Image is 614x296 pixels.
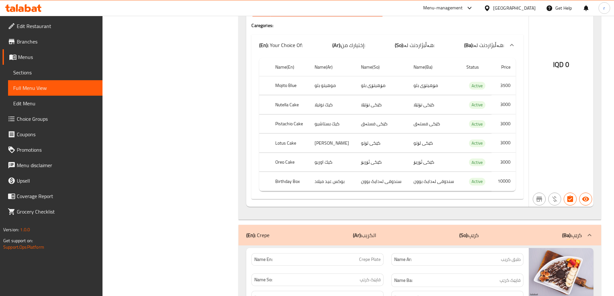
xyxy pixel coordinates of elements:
[3,127,102,142] a: Coupons
[270,134,309,153] th: Lotus Cake
[562,231,582,239] p: کرێپ
[13,84,97,92] span: Full Menu View
[394,256,412,263] strong: Name Ar:
[8,96,102,111] a: Edit Menu
[270,76,309,95] th: Mojito Blue
[408,76,461,95] td: مۆهیتۆی بلو
[565,58,569,71] span: 0
[3,111,102,127] a: Choice Groups
[469,139,485,147] span: Active
[603,5,605,12] span: r
[469,159,485,166] span: Active
[464,40,473,50] b: (Ba):
[309,172,356,191] td: بوكس عيد ميلاد
[408,95,461,114] td: کێکی نۆتێلا
[3,236,33,245] span: Get support on:
[493,5,536,12] div: [GEOGRAPHIC_DATA]
[246,231,269,239] p: Crepe
[459,231,479,239] p: کرێپ
[408,172,461,191] td: سندوقی لەدایک بوون
[8,65,102,80] a: Sections
[469,178,485,186] div: Active
[553,58,564,71] span: IQD
[533,193,546,205] button: Not branch specific item
[469,178,485,185] span: Active
[17,115,97,123] span: Choice Groups
[270,153,309,172] th: Oreo Cake
[3,204,102,219] a: Grocery Checklist
[332,40,341,50] b: (Ar):
[408,153,461,172] td: کێکی ئۆریۆ
[353,230,362,240] b: (Ar):
[564,193,577,205] button: Has choices
[461,58,492,76] th: Status
[3,142,102,158] a: Promotions
[359,256,381,263] span: Crepe Plate
[270,172,309,191] th: Birthday Box
[254,276,272,283] strong: Name So:
[423,4,463,12] div: Menu-management
[251,22,523,29] h4: Caregories:
[408,134,461,153] td: کێکی لۆتو
[13,69,97,76] span: Sections
[259,41,303,49] p: Your Choice Of:
[3,173,102,188] a: Upsell
[492,76,516,95] td: 3500
[309,114,356,133] td: كيك بستاشيو
[473,40,504,50] span: هەڵبژاردنت لە:
[469,120,485,128] div: Active
[404,40,434,50] span: هەڵبژاردنت لە:
[309,95,356,114] td: كيك نوتيلا
[562,230,571,240] b: (Ba):
[395,40,404,50] b: (So):
[17,38,97,45] span: Branches
[3,188,102,204] a: Coverage Report
[469,101,485,109] span: Active
[17,22,97,30] span: Edit Restaurant
[492,95,516,114] td: 3000
[270,114,309,133] th: Pistachio Cake
[3,225,19,234] span: Version:
[13,100,97,107] span: Edit Menu
[3,18,102,34] a: Edit Restaurant
[17,130,97,138] span: Coupons
[3,158,102,173] a: Menu disclaimer
[469,120,485,128] span: Active
[309,153,356,172] td: كيك اوريو
[356,76,409,95] td: مۆهیتۆی بلو
[492,153,516,172] td: 3000
[492,58,516,76] th: Price
[360,276,381,283] span: قاپێک کرێپ
[356,153,409,172] td: کێکی ئۆریۆ
[17,208,97,215] span: Grocery Checklist
[3,49,102,65] a: Menus
[3,243,44,251] a: Support.OpsPlatform
[356,172,409,191] td: سندوقی لەدایک بوون
[356,134,409,153] td: کێکی لۆتو
[356,114,409,133] td: کێکی فستەق
[246,230,256,240] b: (En):
[270,58,309,76] th: Name(En)
[3,34,102,49] a: Branches
[341,40,365,50] span: إختيارك من:
[239,225,601,245] div: (En): Crepe(Ar):الكريب(So):کرێپ(Ba):کرێپ
[259,40,268,50] b: (En):
[259,58,516,191] table: choices table
[394,276,413,284] strong: Name Ba:
[270,95,309,114] th: Nutella Cake
[353,231,376,239] p: الكريب
[20,225,30,234] span: 1.0.0
[356,95,409,114] td: کێکی نۆتێلا
[254,256,273,263] strong: Name En:
[309,58,356,76] th: Name(Ar)
[309,76,356,95] td: موهيتو بلو
[356,58,409,76] th: Name(So)
[17,177,97,185] span: Upsell
[17,161,97,169] span: Menu disclaimer
[17,192,97,200] span: Coverage Report
[579,193,592,205] button: Available
[309,134,356,153] td: [PERSON_NAME]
